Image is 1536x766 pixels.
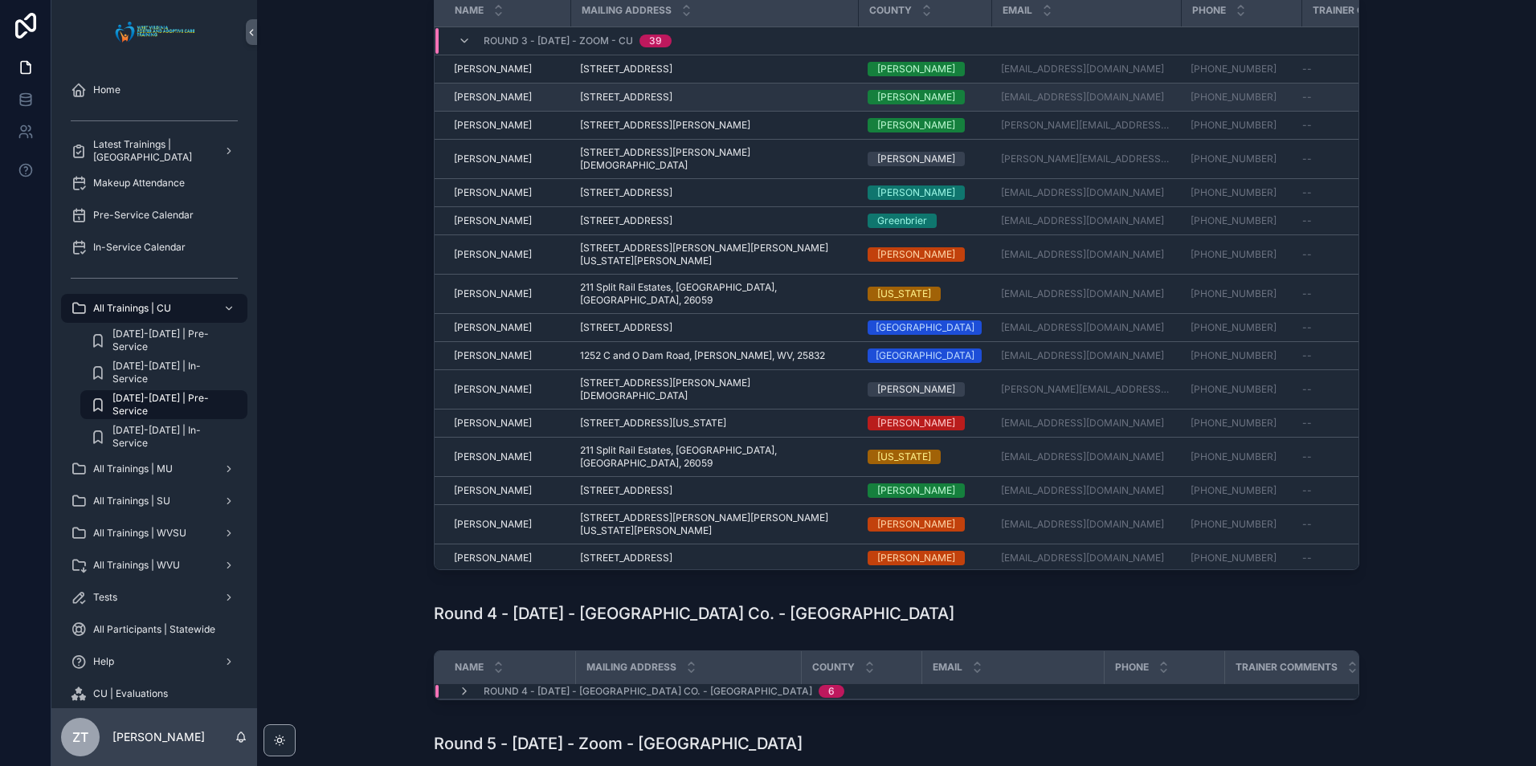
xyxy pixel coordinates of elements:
[93,84,121,96] span: Home
[1302,153,1418,165] a: --
[1302,383,1418,396] a: --
[1302,450,1312,463] span: --
[1302,518,1418,531] a: --
[1302,383,1312,396] span: --
[112,424,231,450] span: [DATE]-[DATE] | In-Service
[454,484,561,497] a: [PERSON_NAME]
[61,75,247,104] a: Home
[1302,214,1418,227] a: --
[454,450,561,463] a: [PERSON_NAME]
[454,248,561,261] a: [PERSON_NAME]
[877,450,931,464] div: [US_STATE]
[580,484,848,497] a: [STREET_ADDRESS]
[580,349,848,362] a: 1252 C and O Dam Road, [PERSON_NAME], WV, 25832
[877,118,955,132] div: [PERSON_NAME]
[1001,214,1171,227] a: [EMAIL_ADDRESS][DOMAIN_NAME]
[1302,119,1418,132] a: --
[1191,450,1292,463] a: [PHONE_NUMBER]
[1001,91,1171,104] a: [EMAIL_ADDRESS][DOMAIN_NAME]
[1302,321,1418,334] a: --
[868,382,982,397] a: [PERSON_NAME]
[1236,661,1338,674] span: Trainer Comments
[1191,518,1292,531] a: [PHONE_NUMBER]
[1191,119,1292,132] a: [PHONE_NUMBER]
[1191,417,1292,430] a: [PHONE_NUMBER]
[1302,63,1418,75] a: --
[111,19,198,45] img: App logo
[1302,552,1418,564] a: --
[51,64,257,708] div: scrollable content
[93,241,186,254] span: In-Service Calendar
[434,602,954,625] h1: Round 4 - [DATE] - [GEOGRAPHIC_DATA] Co. - [GEOGRAPHIC_DATA]
[1191,349,1292,362] a: [PHONE_NUMBER]
[582,4,672,17] span: Mailing Address
[877,287,931,301] div: [US_STATE]
[484,35,633,47] span: Round 3 - [DATE] - Zoom - CU
[580,349,825,362] span: 1252 C and O Dam Road, [PERSON_NAME], WV, 25832
[1001,321,1164,334] a: [EMAIL_ADDRESS][DOMAIN_NAME]
[1302,63,1312,75] span: --
[580,119,848,132] a: [STREET_ADDRESS][PERSON_NAME]
[580,281,848,307] span: 211 Split Rail Estates, [GEOGRAPHIC_DATA], [GEOGRAPHIC_DATA], 26059
[93,177,185,189] span: Makeup Attendance
[877,382,955,397] div: [PERSON_NAME]
[93,527,186,540] span: All Trainings | WVSU
[1191,91,1292,104] a: [PHONE_NUMBER]
[61,201,247,230] a: Pre-Service Calendar
[454,321,561,334] a: [PERSON_NAME]
[1302,349,1418,362] a: --
[454,214,561,227] a: [PERSON_NAME]
[868,185,982,200] a: [PERSON_NAME]
[868,90,982,104] a: [PERSON_NAME]
[1191,214,1277,227] a: [PHONE_NUMBER]
[454,552,532,564] span: [PERSON_NAME]
[1001,450,1164,463] a: [EMAIL_ADDRESS][DOMAIN_NAME]
[1001,119,1171,132] a: [PERSON_NAME][EMAIL_ADDRESS][PERSON_NAME][DOMAIN_NAME]
[1302,186,1312,199] span: --
[1001,248,1164,261] a: [EMAIL_ADDRESS][DOMAIN_NAME]
[1302,91,1418,104] a: --
[61,169,247,198] a: Makeup Attendance
[72,727,88,747] span: ZT
[1003,4,1032,17] span: Email
[61,679,247,708] a: CU | Evaluations
[93,591,117,604] span: Tests
[1001,91,1164,104] a: [EMAIL_ADDRESS][DOMAIN_NAME]
[454,186,561,199] a: [PERSON_NAME]
[580,91,672,104] span: [STREET_ADDRESS]
[1191,518,1277,531] a: [PHONE_NUMBER]
[1302,248,1418,261] a: --
[434,732,803,755] h1: Round 5 - [DATE] - Zoom - [GEOGRAPHIC_DATA]
[580,321,672,334] span: [STREET_ADDRESS]
[1191,321,1292,334] a: [PHONE_NUMBER]
[93,495,170,507] span: All Trainings | SU
[580,242,848,267] a: [STREET_ADDRESS][PERSON_NAME][PERSON_NAME][US_STATE][PERSON_NAME]
[580,186,848,199] a: [STREET_ADDRESS]
[1191,383,1277,396] a: [PHONE_NUMBER]
[1302,153,1312,165] span: --
[454,63,532,75] span: [PERSON_NAME]
[1191,349,1277,362] a: [PHONE_NUMBER]
[1302,287,1312,300] span: --
[454,287,532,300] span: [PERSON_NAME]
[1191,153,1277,165] a: [PHONE_NUMBER]
[1001,214,1164,227] a: [EMAIL_ADDRESS][DOMAIN_NAME]
[61,136,247,165] a: Latest Trainings | [GEOGRAPHIC_DATA]
[580,444,848,470] span: 211 Split Rail Estates, [GEOGRAPHIC_DATA], [GEOGRAPHIC_DATA], 26059
[580,214,672,227] span: [STREET_ADDRESS]
[1192,4,1226,17] span: Phone
[454,91,561,104] a: [PERSON_NAME]
[580,511,848,537] a: [STREET_ADDRESS][PERSON_NAME][PERSON_NAME][US_STATE][PERSON_NAME]
[1302,417,1418,430] a: --
[454,63,561,75] a: [PERSON_NAME]
[1001,321,1171,334] a: [EMAIL_ADDRESS][DOMAIN_NAME]
[93,623,215,636] span: All Participants | Statewide
[877,152,955,166] div: [PERSON_NAME]
[868,118,982,132] a: [PERSON_NAME]
[877,62,955,76] div: [PERSON_NAME]
[1001,186,1164,199] a: [EMAIL_ADDRESS][DOMAIN_NAME]
[580,377,848,402] a: [STREET_ADDRESS][PERSON_NAME][DEMOGRAPHIC_DATA]
[580,63,848,75] a: [STREET_ADDRESS]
